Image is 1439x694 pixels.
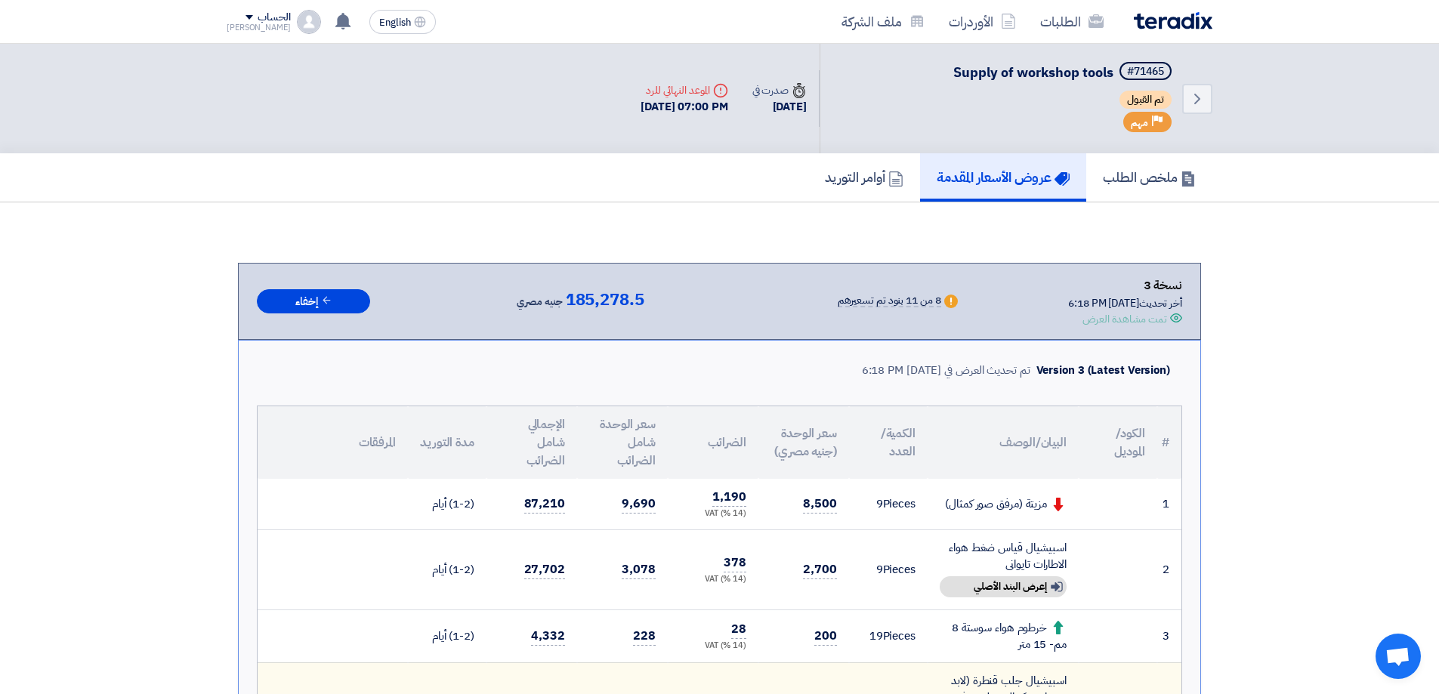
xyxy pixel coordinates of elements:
th: الكود/الموديل [1079,406,1157,479]
div: مزيتة (مرفق صور كمثال) [940,495,1067,513]
button: إخفاء [257,289,370,314]
span: 2,700 [803,560,837,579]
th: البيان/الوصف [928,406,1079,479]
span: 9 [876,561,883,578]
div: الموعد النهائي للرد [641,82,728,98]
span: 87,210 [524,495,565,514]
div: اسبيشيال قياس ضغط هواء الاطارات تايوانى [940,539,1067,573]
span: 28 [731,620,746,639]
a: الطلبات [1028,4,1116,39]
div: (14 %) VAT [680,573,746,586]
th: سعر الوحدة شامل الضرائب [577,406,668,479]
span: جنيه مصري [517,293,562,311]
th: # [1157,406,1181,479]
span: تم القبول [1119,91,1172,109]
th: الإجمالي شامل الضرائب [486,406,577,479]
a: الأوردرات [937,4,1028,39]
td: (1-2) أيام [408,609,486,662]
div: الحساب [258,11,290,24]
button: English [369,10,436,34]
div: [PERSON_NAME] [227,23,291,32]
div: نسخة 3 [1068,276,1182,295]
img: Teradix logo [1134,12,1212,29]
td: 1 [1157,479,1181,529]
span: 1,190 [712,488,746,507]
td: (1-2) أيام [408,529,486,609]
span: 8,500 [803,495,837,514]
span: 9,690 [622,495,656,514]
td: (1-2) أيام [408,479,486,529]
span: 200 [814,627,837,646]
div: خرطوم هواء سوستة 8 مم- 15 متر [940,619,1067,653]
a: أوامر التوريد [808,153,920,202]
td: Pieces [849,479,928,529]
th: الكمية/العدد [849,406,928,479]
div: تم تحديث العرض في [DATE] 6:18 PM [862,362,1030,379]
span: 27,702 [524,560,565,579]
span: 378 [724,554,746,572]
span: 9 [876,495,883,512]
th: مدة التوريد [408,406,486,479]
span: 4,332 [531,627,565,646]
td: Pieces [849,609,928,662]
span: 3,078 [622,560,656,579]
div: (14 %) VAT [680,507,746,520]
td: 3 [1157,609,1181,662]
img: profile_test.png [297,10,321,34]
span: English [379,17,411,28]
a: ملف الشركة [829,4,937,39]
th: المرفقات [258,406,408,479]
td: 2 [1157,529,1181,609]
td: Pieces [849,529,928,609]
div: تمت مشاهدة العرض [1082,311,1167,327]
span: 19 [869,628,883,644]
h5: أوامر التوريد [825,168,903,186]
span: 185,278.5 [566,291,644,309]
div: إعرض البند الأصلي [940,576,1067,597]
a: ملخص الطلب [1086,153,1212,202]
h5: عروض الأسعار المقدمة [937,168,1070,186]
div: Version 3 (Latest Version) [1036,362,1170,379]
div: 8 من 11 بنود تم تسعيرهم [838,295,941,307]
span: Supply of workshop tools [953,62,1113,82]
span: مهم [1131,116,1148,130]
div: صدرت في [752,82,807,98]
a: عروض الأسعار المقدمة [920,153,1086,202]
div: دردشة مفتوحة [1376,634,1421,679]
div: (14 %) VAT [680,640,746,652]
h5: Supply of workshop tools [953,62,1175,83]
th: الضرائب [668,406,758,479]
div: أخر تحديث [DATE] 6:18 PM [1068,295,1182,311]
div: [DATE] 07:00 PM [641,98,728,116]
th: سعر الوحدة (جنيه مصري) [758,406,849,479]
h5: ملخص الطلب [1103,168,1196,186]
span: 228 [633,627,656,646]
div: [DATE] [752,98,807,116]
div: #71465 [1127,66,1164,77]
